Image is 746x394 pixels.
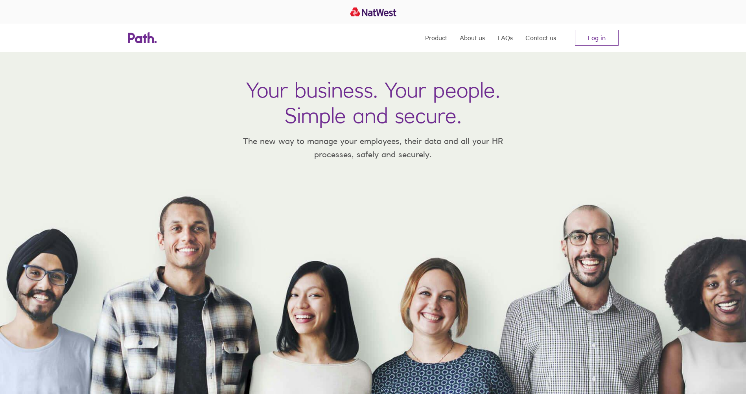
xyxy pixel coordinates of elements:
h1: Your business. Your people. Simple and secure. [246,77,500,128]
a: Contact us [525,24,556,52]
a: Log in [575,30,619,46]
a: About us [460,24,485,52]
p: The new way to manage your employees, their data and all your HR processes, safely and securely. [232,134,515,161]
a: Product [425,24,447,52]
a: FAQs [497,24,513,52]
